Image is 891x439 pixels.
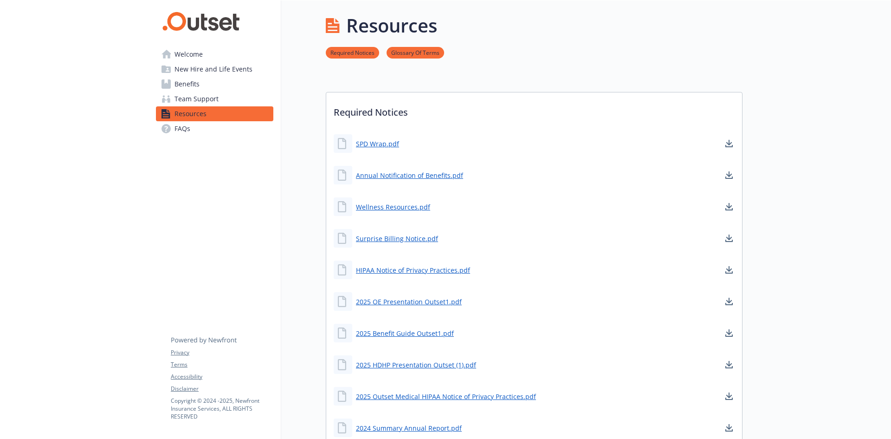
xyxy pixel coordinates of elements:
a: Team Support [156,92,273,106]
a: download document [723,359,735,370]
p: Required Notices [326,92,742,127]
a: download document [723,391,735,402]
a: Welcome [156,47,273,62]
a: download document [723,422,735,433]
span: FAQs [174,121,190,136]
a: Terms [171,360,273,369]
a: Privacy [171,348,273,357]
a: download document [723,328,735,339]
a: Annual Notification of Benefits.pdf [356,170,463,180]
a: 2025 Benefit Guide Outset1.pdf [356,328,454,338]
a: Accessibility [171,373,273,381]
span: Resources [174,106,207,121]
p: Copyright © 2024 - 2025 , Newfront Insurance Services, ALL RIGHTS RESERVED [171,397,273,420]
h1: Resources [346,12,437,39]
a: SPD Wrap.pdf [356,139,399,149]
span: New Hire and Life Events [174,62,252,77]
a: download document [723,296,735,307]
a: Disclaimer [171,385,273,393]
a: Surprise Billing Notice.pdf [356,234,438,243]
a: FAQs [156,121,273,136]
a: Required Notices [326,48,379,57]
a: Glossary Of Terms [387,48,444,57]
span: Benefits [174,77,200,92]
a: 2024 Summary Annual Report.pdf [356,423,462,433]
a: 2025 Outset Medical HIPAA Notice of Privacy Practices.pdf [356,392,536,401]
a: 2025 OE Presentation Outset1.pdf [356,297,462,307]
a: New Hire and Life Events [156,62,273,77]
a: HIPAA Notice of Privacy Practices.pdf [356,265,470,275]
a: download document [723,264,735,275]
span: Welcome [174,47,203,62]
a: 2025 HDHP Presentation Outset (1).pdf [356,360,476,370]
a: Resources [156,106,273,121]
span: Team Support [174,92,219,106]
a: Benefits [156,77,273,92]
a: download document [723,201,735,212]
a: Wellness Resources.pdf [356,202,430,212]
a: download document [723,138,735,149]
a: download document [723,233,735,244]
a: download document [723,170,735,181]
